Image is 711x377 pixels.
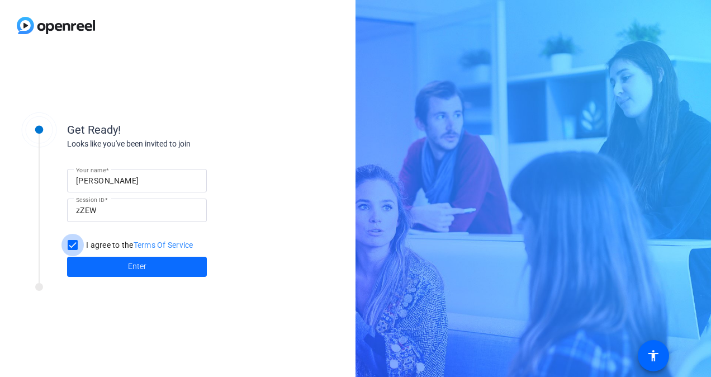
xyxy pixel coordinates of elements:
a: Terms Of Service [134,241,193,249]
mat-label: Your name [76,167,106,173]
span: Enter [128,261,146,272]
div: Get Ready! [67,121,291,138]
label: I agree to the [84,239,193,251]
div: Looks like you've been invited to join [67,138,291,150]
button: Enter [67,257,207,277]
mat-label: Session ID [76,196,105,203]
mat-icon: accessibility [647,349,660,362]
